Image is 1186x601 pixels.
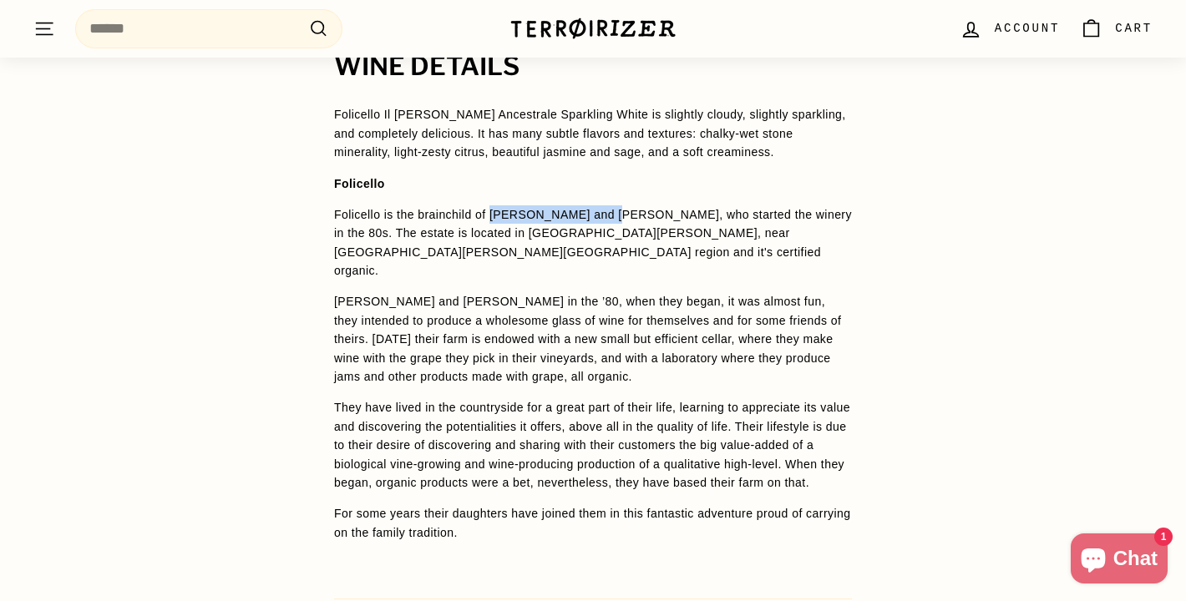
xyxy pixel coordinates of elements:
p: They have lived in the countryside for a great part of their life, learning to appreciate its val... [334,398,852,492]
span: Account [995,19,1060,38]
a: Cart [1070,4,1163,53]
inbox-online-store-chat: Shopify online store chat [1066,533,1173,588]
span: Folicello Il [PERSON_NAME] Ancestrale Sparkling White is slightly cloudy, slightly sparkling, and... [334,108,846,159]
a: Account [950,4,1070,53]
span: [PERSON_NAME] and [PERSON_NAME] in the ’80, when they began, it was almost fun, they intended to ... [334,295,841,383]
span: Folicello [334,177,385,190]
span: Folicello is the brainchild of [PERSON_NAME] and [PERSON_NAME], who started the winery in the 80s... [334,208,852,277]
h2: WINE DETAILS [334,53,852,81]
p: For some years their daughters have joined them in this fantastic adventure proud of carrying on ... [334,504,852,542]
span: Cart [1115,19,1153,38]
